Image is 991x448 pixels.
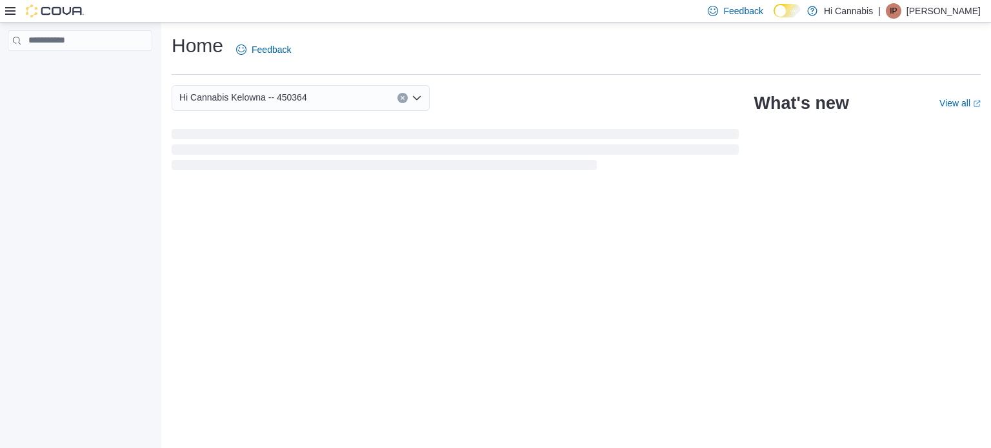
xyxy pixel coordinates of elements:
[723,5,763,17] span: Feedback
[774,17,774,18] span: Dark Mode
[397,93,408,103] button: Clear input
[939,98,981,108] a: View allExternal link
[231,37,296,63] a: Feedback
[906,3,981,19] p: [PERSON_NAME]
[878,3,881,19] p: |
[172,131,739,173] span: Loading
[172,33,223,59] h1: Home
[774,4,801,17] input: Dark Mode
[26,5,84,17] img: Cova
[824,3,873,19] p: Hi Cannabis
[8,54,152,84] nav: Complex example
[412,93,422,103] button: Open list of options
[886,3,901,19] div: Ian Paul
[252,43,291,56] span: Feedback
[179,90,307,105] span: Hi Cannabis Kelowna -- 450364
[973,100,981,108] svg: External link
[890,3,897,19] span: IP
[754,93,849,113] h2: What's new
